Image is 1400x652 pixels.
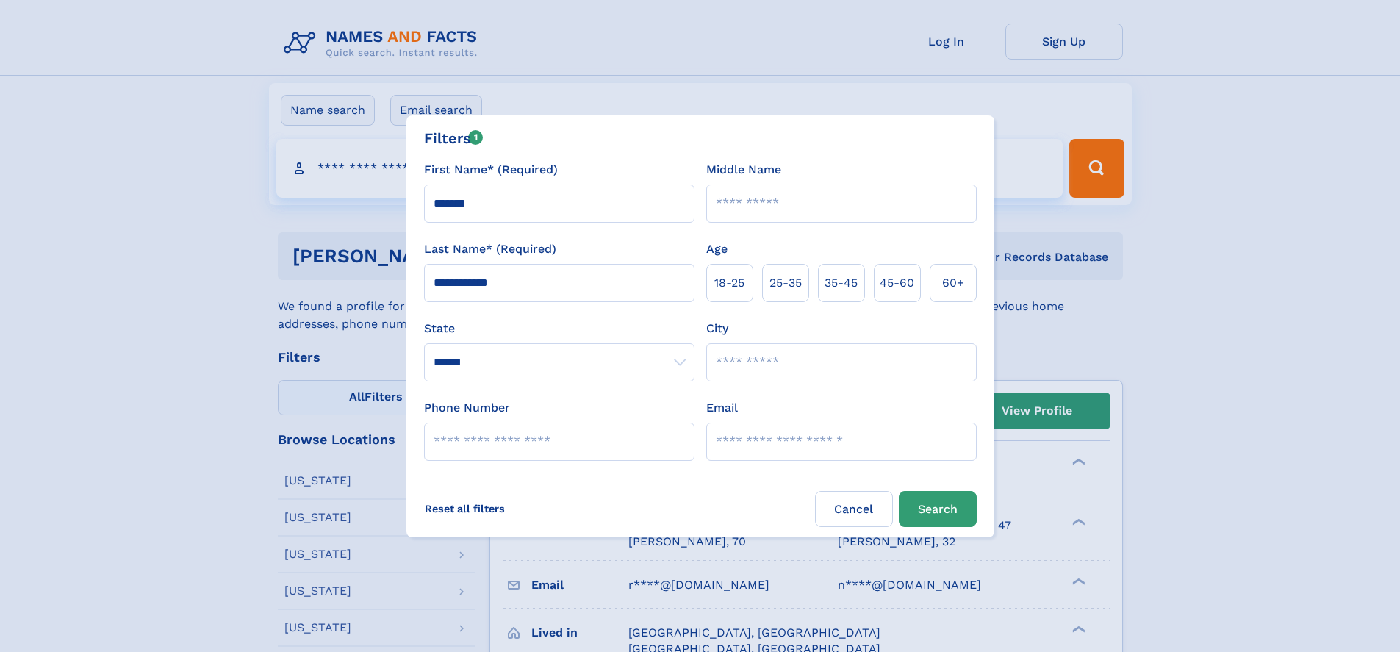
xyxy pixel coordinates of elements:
span: 18‑25 [714,274,744,292]
label: Reset all filters [415,491,514,526]
label: Cancel [815,491,893,527]
button: Search [899,491,977,527]
span: 60+ [942,274,964,292]
span: 25‑35 [769,274,802,292]
label: Last Name* (Required) [424,240,556,258]
label: First Name* (Required) [424,161,558,179]
label: Middle Name [706,161,781,179]
label: City [706,320,728,337]
label: State [424,320,694,337]
span: 45‑60 [880,274,914,292]
span: 35‑45 [825,274,858,292]
label: Email [706,399,738,417]
label: Age [706,240,728,258]
div: Filters [424,127,484,149]
label: Phone Number [424,399,510,417]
